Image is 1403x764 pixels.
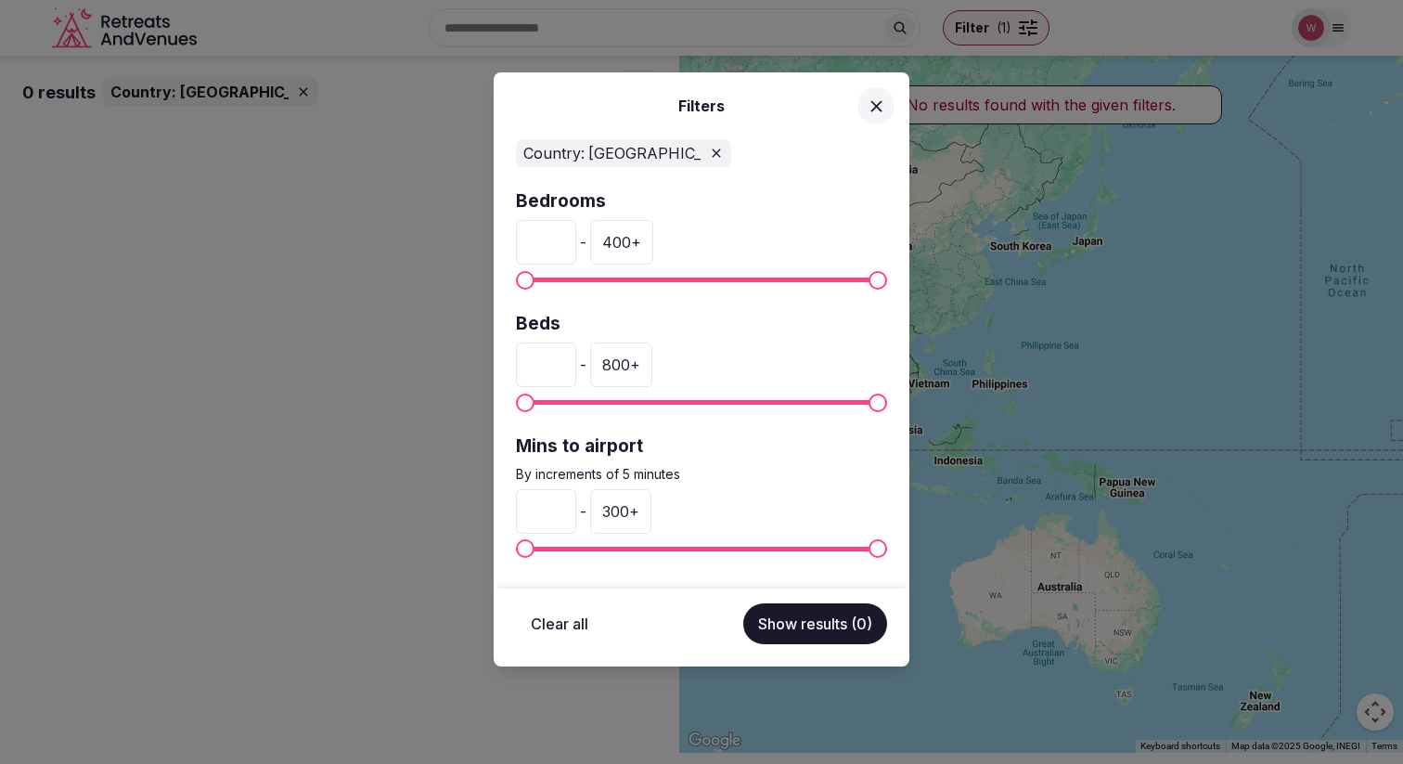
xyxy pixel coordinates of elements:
[516,603,603,644] button: Clear all
[590,343,652,387] div: 800 +
[516,95,887,117] h2: Filters
[590,220,653,265] div: 400 +
[516,312,887,337] label: Beds
[516,394,534,412] span: Minimum
[588,143,748,163] span: [GEOGRAPHIC_DATA]
[523,143,585,163] span: Country:
[516,434,887,460] label: Mins to airport
[580,231,586,253] span: -
[743,603,887,644] button: Show results (0)
[516,465,887,484] p: By increments of 5 minutes
[869,394,887,412] span: Maximum
[516,539,534,558] span: Minimum
[516,189,887,214] label: Bedrooms
[516,271,534,290] span: Minimum
[590,489,651,534] div: 300 +
[869,271,887,290] span: Maximum
[580,354,586,376] span: -
[869,539,887,558] span: Maximum
[580,500,586,523] span: -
